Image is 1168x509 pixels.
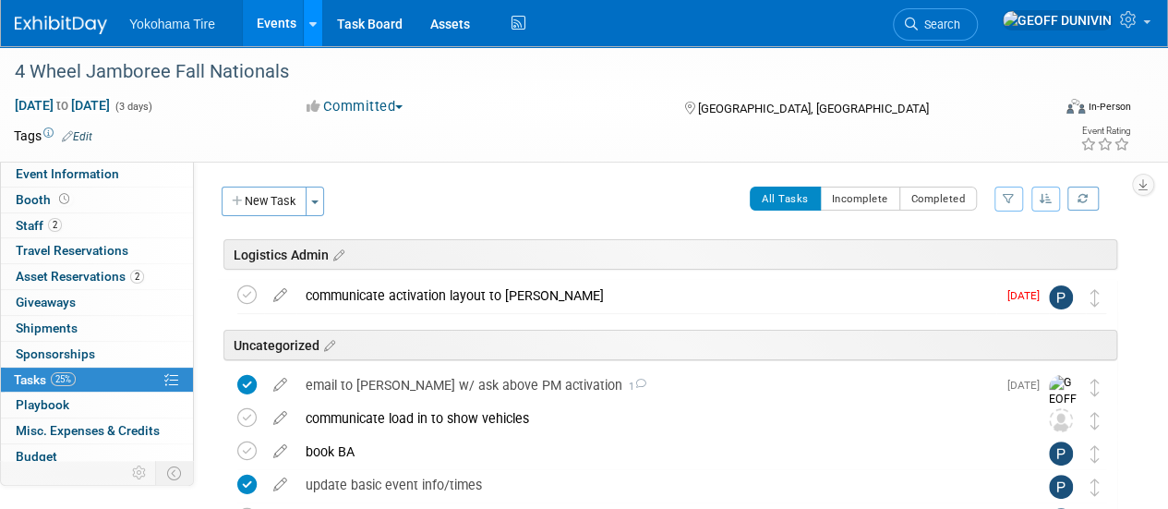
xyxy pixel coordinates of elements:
[1,238,193,263] a: Travel Reservations
[16,295,76,309] span: Giveaways
[968,96,1131,124] div: Event Format
[14,127,92,145] td: Tags
[329,245,344,263] a: Edit sections
[264,477,296,493] a: edit
[124,461,156,485] td: Personalize Event Tab Strip
[1,188,193,212] a: Booth
[54,98,71,113] span: to
[1049,408,1073,432] img: Unassigned
[1090,479,1100,496] i: Move task
[918,18,960,31] span: Search
[1049,475,1073,499] img: Paris Hull
[264,287,296,304] a: edit
[1067,187,1099,211] a: Refresh
[899,187,978,211] button: Completed
[222,187,307,216] button: New Task
[1,290,193,315] a: Giveaways
[1066,99,1085,114] img: Format-Inperson.png
[300,97,410,116] button: Committed
[1049,285,1073,309] img: Paris Hull
[1,342,193,367] a: Sponsorships
[16,321,78,335] span: Shipments
[893,8,978,41] a: Search
[16,423,160,438] span: Misc. Expenses & Credits
[16,243,128,258] span: Travel Reservations
[15,16,107,34] img: ExhibitDay
[1007,379,1049,392] span: [DATE]
[62,130,92,143] a: Edit
[697,102,928,115] span: [GEOGRAPHIC_DATA], [GEOGRAPHIC_DATA]
[1090,445,1100,463] i: Move task
[264,410,296,427] a: edit
[296,370,996,401] div: email to [PERSON_NAME] w/ ask above PM activation
[114,101,152,113] span: (3 days)
[1090,379,1100,396] i: Move task
[223,330,1117,360] div: Uncategorized
[16,218,62,233] span: Staff
[296,403,1012,434] div: communicate load in to show vehicles
[48,218,62,232] span: 2
[1,393,193,418] a: Playbook
[750,187,821,211] button: All Tasks
[16,166,119,181] span: Event Information
[16,269,144,284] span: Asset Reservations
[8,55,1036,89] div: 4 Wheel Jamboree Fall Nationals
[156,461,194,485] td: Toggle Event Tabs
[1,316,193,341] a: Shipments
[1049,375,1077,441] img: GEOFF DUNIVIN
[14,372,76,387] span: Tasks
[1002,10,1113,30] img: GEOFF DUNIVIN
[51,372,76,386] span: 25%
[820,187,900,211] button: Incomplete
[319,335,335,354] a: Edit sections
[264,377,296,394] a: edit
[622,381,646,393] span: 1
[16,449,57,464] span: Budget
[1049,442,1073,466] img: Paris Hull
[264,443,296,460] a: edit
[14,97,111,114] span: [DATE] [DATE]
[129,17,215,31] span: Yokohama Tire
[1007,289,1049,302] span: [DATE]
[1090,289,1100,307] i: Move task
[1,444,193,469] a: Budget
[296,469,1012,501] div: update basic event info/times
[130,270,144,284] span: 2
[223,239,1117,270] div: Logistics Admin
[1,213,193,238] a: Staff2
[296,280,996,311] div: communicate activation layout to [PERSON_NAME]
[1,264,193,289] a: Asset Reservations2
[16,346,95,361] span: Sponsorships
[1,162,193,187] a: Event Information
[55,192,73,206] span: Booth not reserved yet
[1090,412,1100,430] i: Move task
[1080,127,1130,136] div: Event Rating
[16,397,69,412] span: Playbook
[1088,100,1131,114] div: In-Person
[1,368,193,393] a: Tasks25%
[16,192,73,207] span: Booth
[1,418,193,443] a: Misc. Expenses & Credits
[296,436,1012,467] div: book BA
